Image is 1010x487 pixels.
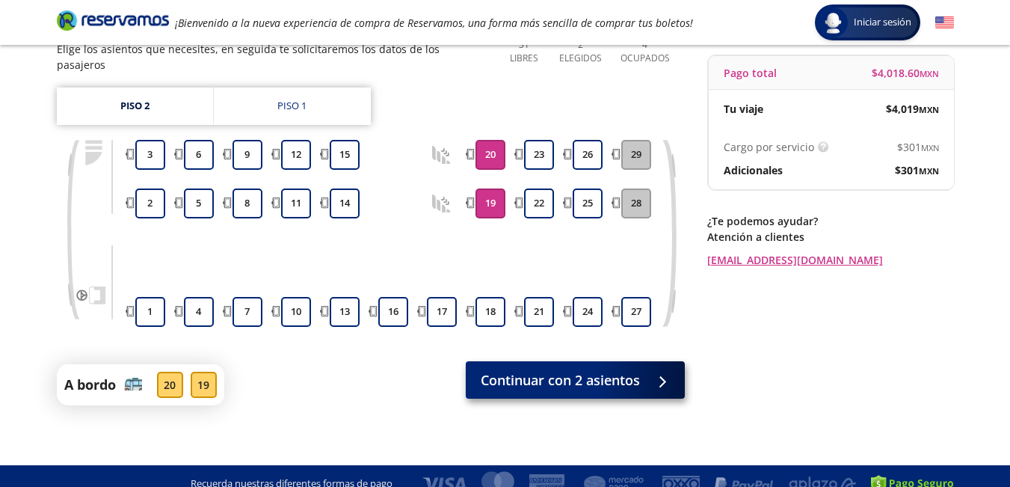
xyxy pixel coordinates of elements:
button: 15 [330,140,360,170]
span: $ 301 [897,139,939,155]
p: 2 Elegidos [555,38,606,65]
p: Pago total [724,65,777,81]
button: 9 [233,140,262,170]
button: 17 [427,297,457,327]
button: 6 [184,140,214,170]
button: 3 [135,140,165,170]
small: MXN [919,104,939,115]
div: Piso 1 [277,99,307,114]
a: Piso 1 [214,88,371,125]
span: $ 4,018.60 [872,65,939,81]
button: 23 [524,140,554,170]
button: 8 [233,189,262,218]
span: Continuar con 2 asientos [481,370,640,390]
small: MXN [921,142,939,153]
button: 1 [135,297,165,327]
i: Brand Logo [57,9,169,31]
button: 29 [621,140,651,170]
button: Continuar con 2 asientos [466,361,685,399]
button: 24 [573,297,603,327]
a: Brand Logo [57,9,169,36]
button: 16 [378,297,408,327]
span: $ 301 [895,162,939,178]
button: 18 [475,297,505,327]
button: 2 [135,189,165,218]
button: 19 [475,189,505,218]
p: Adicionales [724,162,783,178]
span: $ 4,019 [886,101,939,117]
a: Piso 2 [57,88,213,125]
small: MXN [920,68,939,79]
button: 25 [573,189,603,218]
button: 7 [233,297,262,327]
p: A bordo [64,375,116,395]
button: 14 [330,189,360,218]
small: MXN [919,165,939,177]
button: English [935,13,954,32]
p: ¿Te podemos ayudar? [707,213,954,229]
p: 4 Ocupados [617,38,674,65]
p: Tu viaje [724,101,763,117]
button: 20 [475,140,505,170]
button: 26 [573,140,603,170]
em: ¡Bienvenido a la nueva experiencia de compra de Reservamos, una forma más sencilla de comprar tus... [175,16,693,30]
button: 12 [281,140,311,170]
p: Cargo por servicio [724,139,814,155]
button: 11 [281,189,311,218]
span: Iniciar sesión [848,15,917,30]
button: 4 [184,297,214,327]
div: 19 [191,372,217,398]
button: 27 [621,297,651,327]
div: 20 [157,372,183,398]
button: 10 [281,297,311,327]
button: 21 [524,297,554,327]
button: 28 [621,189,651,218]
p: 31 Libres [504,38,545,65]
p: Atención a clientes [707,229,954,245]
button: 13 [330,297,360,327]
a: [EMAIL_ADDRESS][DOMAIN_NAME] [707,252,954,268]
button: 22 [524,189,554,218]
p: Elige los asientos que necesites, en seguida te solicitaremos los datos de los pasajeros [57,41,489,73]
button: 5 [184,189,214,218]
